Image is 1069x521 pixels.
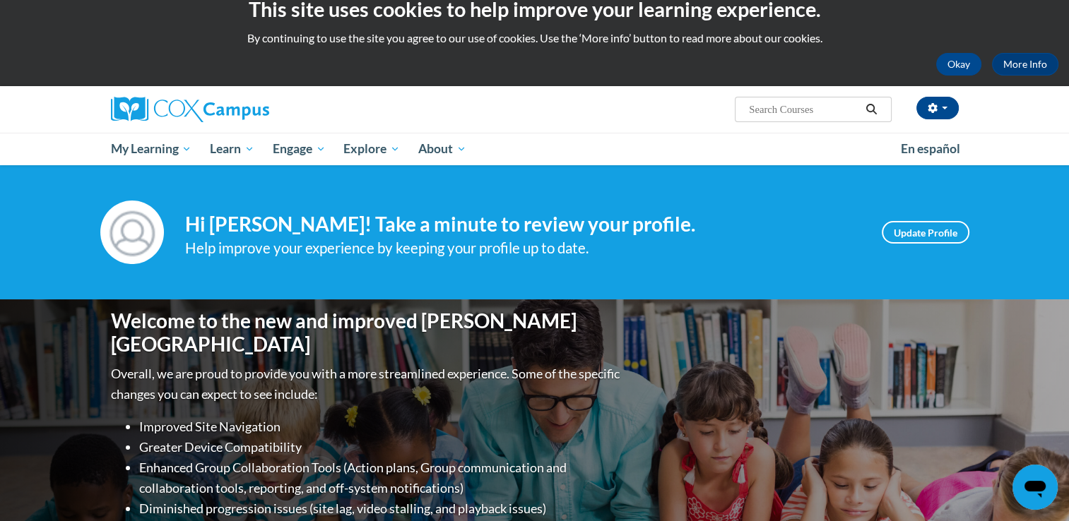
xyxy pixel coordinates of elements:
[90,133,980,165] div: Main menu
[1012,465,1058,510] iframe: Button to launch messaging window
[139,437,623,457] li: Greater Device Compatibility
[185,212,861,236] h4: Hi [PERSON_NAME]! Take a minute to review your profile.
[111,97,269,122] img: Cox Campus
[11,30,1058,46] p: By continuing to use the site you agree to our use of cookies. Use the ‘More info’ button to read...
[882,221,969,244] a: Update Profile
[418,140,466,157] span: About
[210,140,254,157] span: Learn
[936,53,981,76] button: Okay
[273,140,326,157] span: Engage
[748,101,861,118] input: Search Courses
[892,134,969,164] a: En español
[861,101,882,118] button: Search
[992,53,1058,76] a: More Info
[139,417,623,437] li: Improved Site Navigation
[102,133,201,165] a: My Learning
[111,364,623,405] p: Overall, we are proud to provide you with a more streamlined experience. Some of the specific cha...
[264,133,335,165] a: Engage
[100,200,164,264] img: Profile Image
[901,141,960,156] span: En español
[916,97,959,119] button: Account Settings
[111,97,379,122] a: Cox Campus
[139,498,623,519] li: Diminished progression issues (site lag, video stalling, and playback issues)
[201,133,264,165] a: Learn
[343,140,400,157] span: Explore
[111,309,623,357] h1: Welcome to the new and improved [PERSON_NAME][GEOGRAPHIC_DATA]
[110,140,191,157] span: My Learning
[185,236,861,260] div: Help improve your experience by keeping your profile up to date.
[334,133,409,165] a: Explore
[409,133,476,165] a: About
[139,457,623,498] li: Enhanced Group Collaboration Tools (Action plans, Group communication and collaboration tools, re...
